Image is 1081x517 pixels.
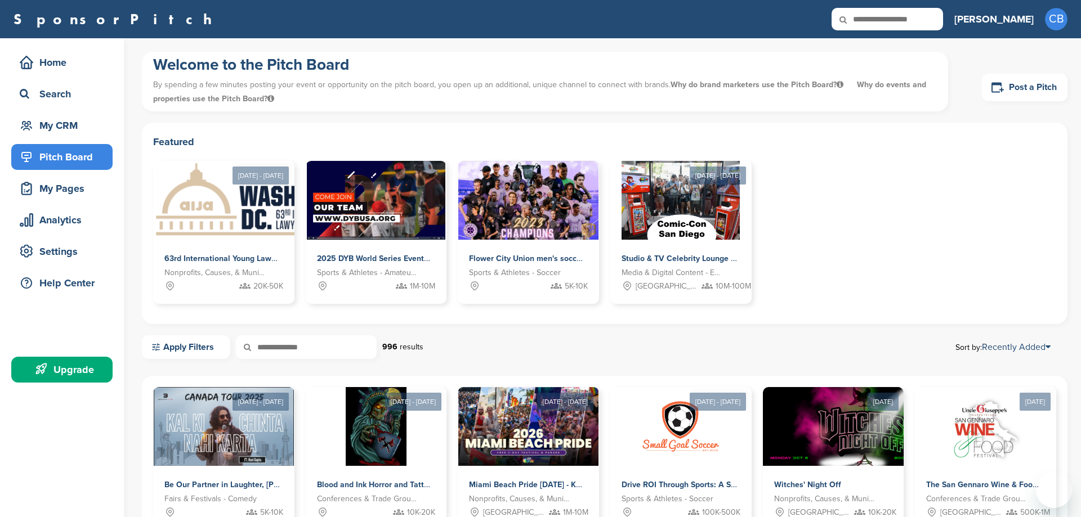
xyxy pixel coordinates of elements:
[868,393,899,411] div: [DATE]
[774,493,876,505] span: Nonprofits, Causes, & Municipalities - Health and Wellness
[400,342,423,352] span: results
[11,176,113,201] a: My Pages
[622,161,740,240] img: Sponsorpitch &
[11,207,113,233] a: Analytics
[153,55,937,75] h1: Welcome to the Pitch Board
[17,359,113,380] div: Upgrade
[641,387,720,466] img: Sponsorpitch &
[982,341,1051,353] a: Recently Added
[458,161,599,304] a: Sponsorpitch & Flower City Union men's soccer & Flower City 1872 women's soccer Sports & Athletes...
[955,343,1051,352] span: Sort by:
[142,335,230,359] a: Apply Filters
[17,84,113,104] div: Search
[690,393,746,411] div: [DATE] - [DATE]
[164,480,403,489] span: Be Our Partner in Laughter, [PERSON_NAME] (Canada Tour 2025)
[317,493,419,505] span: Conferences & Trade Groups - Entertainment
[17,241,113,262] div: Settings
[469,480,635,489] span: Miami Beach Pride [DATE] - Keep PRIDE Alive
[458,387,598,466] img: Sponsorpitch &
[469,493,571,505] span: Nonprofits, Causes, & Municipalities - Diversity, Equity and Inclusion
[690,167,746,185] div: [DATE] - [DATE]
[941,387,1030,466] img: Sponsorpitch &
[469,254,714,263] span: Flower City Union men's soccer & Flower City 1872 women's soccer
[763,387,970,466] img: Sponsorpitch &
[610,143,752,304] a: [DATE] - [DATE] Sponsorpitch & Studio & TV Celebrity Lounge @ Comic-Con [GEOGRAPHIC_DATA]. Over 3...
[671,80,846,89] span: Why do brand marketers use the Pitch Board?
[385,393,441,411] div: [DATE] - [DATE]
[622,480,847,489] span: Drive ROI Through Sports: A Strategic Investment Opportunity
[954,11,1034,27] h3: [PERSON_NAME]
[17,178,113,199] div: My Pages
[926,493,1028,505] span: Conferences & Trade Groups - Entertainment
[11,144,113,170] a: Pitch Board
[317,254,428,263] span: 2025 DYB World Series Events
[982,74,1067,101] a: Post a Pitch
[14,12,219,26] a: SponsorPitch
[307,161,446,240] img: Sponsorpitch &
[253,280,283,293] span: 20K-50K
[17,52,113,73] div: Home
[153,134,1056,150] h2: Featured
[11,50,113,75] a: Home
[306,161,447,304] a: Sponsorpitch & 2025 DYB World Series Events Sports & Athletes - Amateur Sports Leagues 1M-10M
[153,75,937,109] p: By spending a few minutes posting your event or opportunity on the pitch board, you open up an ad...
[458,161,598,240] img: Sponsorpitch &
[537,393,593,411] div: [DATE] - [DATE]
[233,393,289,411] div: [DATE] - [DATE]
[636,280,699,293] span: [GEOGRAPHIC_DATA], [GEOGRAPHIC_DATA]
[17,147,113,167] div: Pitch Board
[164,493,257,505] span: Fairs & Festivals - Comedy
[17,210,113,230] div: Analytics
[11,357,113,383] a: Upgrade
[317,480,606,489] span: Blood and Ink Horror and Tattoo Convention of [GEOGRAPHIC_DATA] Fall 2025
[346,387,407,466] img: Sponsorpitch &
[11,270,113,296] a: Help Center
[11,239,113,264] a: Settings
[164,267,266,279] span: Nonprofits, Causes, & Municipalities - Professional Development
[1045,8,1067,30] span: CB
[1036,472,1072,508] iframe: Button to launch messaging window
[954,7,1034,32] a: [PERSON_NAME]
[622,267,723,279] span: Media & Digital Content - Entertainment
[17,115,113,136] div: My CRM
[1020,393,1051,411] div: [DATE]
[11,81,113,107] a: Search
[565,280,588,293] span: 5K-10K
[382,342,397,352] strong: 996
[153,161,377,240] img: Sponsorpitch &
[317,267,419,279] span: Sports & Athletes - Amateur Sports Leagues
[233,167,289,185] div: [DATE] - [DATE]
[11,113,113,138] a: My CRM
[622,493,713,505] span: Sports & Athletes - Soccer
[154,387,294,466] img: Sponsorpitch &
[926,480,1068,489] span: The San Gennaro Wine & Food Festival
[774,480,841,489] span: Witches' Night Off
[410,280,435,293] span: 1M-10M
[716,280,751,293] span: 10M-100M
[164,254,325,263] span: 63rd International Young Lawyers' Congress
[469,267,561,279] span: Sports & Athletes - Soccer
[153,143,294,304] a: [DATE] - [DATE] Sponsorpitch & 63rd International Young Lawyers' Congress Nonprofits, Causes, & M...
[17,273,113,293] div: Help Center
